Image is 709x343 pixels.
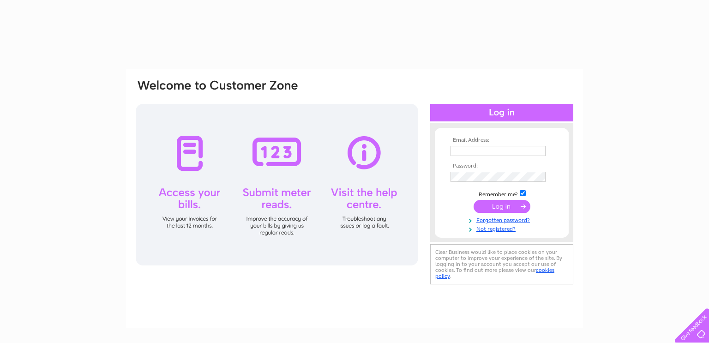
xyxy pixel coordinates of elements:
a: Forgotten password? [451,215,555,224]
input: Submit [474,200,530,213]
th: Email Address: [448,137,555,144]
th: Password: [448,163,555,169]
a: Not registered? [451,224,555,233]
div: Clear Business would like to place cookies on your computer to improve your experience of the sit... [430,244,573,284]
a: cookies policy [435,267,554,279]
td: Remember me? [448,189,555,198]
